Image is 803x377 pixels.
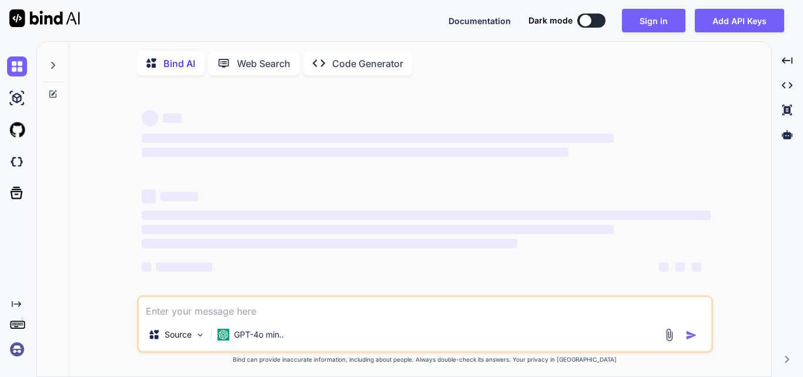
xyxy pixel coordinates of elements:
button: Add API Keys [695,9,784,32]
span: ‌ [659,262,668,272]
p: Code Generator [332,56,403,71]
p: Bind can provide inaccurate information, including about people. Always double-check its answers.... [137,355,713,364]
span: ‌ [142,110,158,126]
span: Dark mode [528,15,573,26]
span: ‌ [142,148,568,157]
span: ‌ [142,211,711,220]
span: Documentation [449,16,511,26]
span: ‌ [163,114,182,123]
img: darkCloudIdeIcon [7,152,27,172]
span: ‌ [156,262,212,272]
p: Web Search [237,56,290,71]
span: ‌ [142,189,156,203]
img: attachment [663,328,676,342]
img: signin [7,339,27,359]
p: Source [165,329,192,341]
p: GPT-4o min.. [234,329,284,341]
img: GPT-4o mini [218,329,229,341]
button: Documentation [449,15,511,27]
img: Bind AI [9,9,80,27]
img: chat [7,56,27,76]
span: ‌ [142,134,614,143]
span: ‌ [142,262,151,272]
span: ‌ [142,225,614,234]
span: ‌ [160,192,198,201]
img: ai-studio [7,88,27,108]
img: icon [685,329,697,341]
span: ‌ [142,239,517,248]
img: Pick Models [195,330,205,340]
span: ‌ [692,262,701,272]
img: githubLight [7,120,27,140]
p: Bind AI [163,56,195,71]
button: Sign in [622,9,685,32]
span: ‌ [675,262,685,272]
